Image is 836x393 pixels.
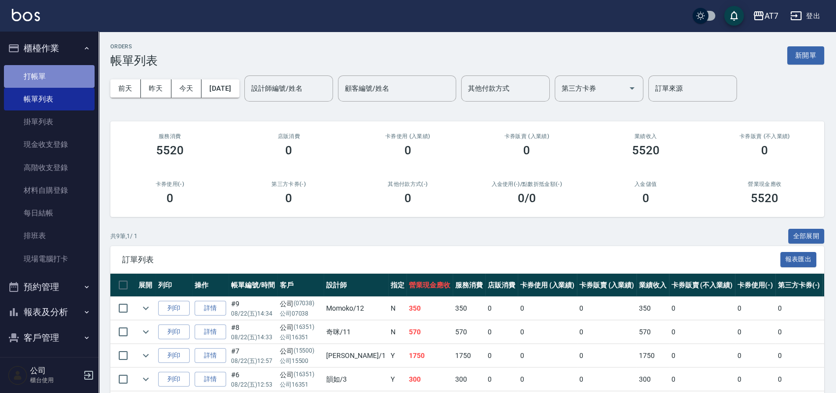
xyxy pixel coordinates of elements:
a: 詳情 [195,372,226,387]
td: 0 [485,368,518,391]
a: 新開單 [787,50,824,60]
th: 客戶 [277,274,324,297]
td: 0 [485,344,518,367]
td: 0 [775,368,823,391]
td: 0 [735,368,775,391]
h5: 公司 [30,366,80,376]
p: 公司15500 [280,357,322,365]
button: expand row [138,348,153,363]
button: 客戶管理 [4,325,95,351]
div: 公司 [280,322,322,333]
span: 訂單列表 [122,255,780,265]
p: 共 9 筆, 1 / 1 [110,232,137,241]
h2: 業績收入 [598,133,694,140]
th: 店販消費 [485,274,518,297]
button: 新開單 [787,46,824,65]
p: 08/22 (五) 12:57 [231,357,275,365]
td: 0 [669,297,735,320]
h3: 5520 [751,191,778,205]
a: 詳情 [195,324,226,340]
button: AT7 [749,6,782,26]
p: 08/22 (五) 14:34 [231,309,275,318]
a: 現金收支登錄 [4,133,95,156]
p: (07038) [294,299,315,309]
td: 0 [775,321,823,344]
button: 列印 [158,372,190,387]
a: 每日結帳 [4,202,95,224]
button: 列印 [158,348,190,363]
a: 帳單列表 [4,88,95,110]
a: 詳情 [195,348,226,363]
h2: 其他付款方式(-) [360,181,456,187]
a: 打帳單 [4,65,95,88]
th: 操作 [192,274,229,297]
td: 0 [577,344,636,367]
button: 全部展開 [788,229,825,244]
td: 0 [669,344,735,367]
div: 公司 [280,346,322,357]
h2: 店販消費 [241,133,337,140]
td: 570 [406,321,453,344]
td: 0 [669,321,735,344]
p: (15500) [294,346,315,357]
h3: 0 [404,143,411,157]
button: 前天 [110,79,141,98]
td: 570 [453,321,485,344]
button: expand row [138,324,153,339]
td: 0 [735,297,775,320]
button: 報表及分析 [4,299,95,325]
th: 業績收入 [636,274,669,297]
h2: 卡券使用(-) [122,181,218,187]
td: #8 [229,321,277,344]
button: 昨天 [141,79,171,98]
td: 奇咪 /11 [324,321,388,344]
button: expand row [138,372,153,387]
td: N [388,321,407,344]
button: Open [624,80,640,96]
td: 0 [775,297,823,320]
h3: 5520 [632,143,660,157]
th: 帳單編號/時間 [229,274,277,297]
td: Y [388,344,407,367]
td: 1750 [453,344,485,367]
h3: 0 /0 [518,191,536,205]
p: (16351) [294,370,315,380]
td: 0 [775,344,823,367]
h2: 卡券使用 (入業績) [360,133,456,140]
td: Momoko /12 [324,297,388,320]
td: N [388,297,407,320]
h2: ORDERS [110,43,158,50]
button: 預約管理 [4,274,95,300]
td: 300 [636,368,669,391]
div: 公司 [280,299,322,309]
h3: 0 [285,143,292,157]
button: 報表匯出 [780,252,817,267]
th: 卡券販賣 (不入業績) [669,274,735,297]
button: 列印 [158,324,190,340]
p: 08/22 (五) 14:33 [231,333,275,342]
a: 詳情 [195,301,226,316]
td: 0 [518,344,577,367]
h2: 營業現金應收 [717,181,813,187]
td: Y [388,368,407,391]
h3: 0 [285,191,292,205]
th: 展開 [136,274,156,297]
button: [DATE] [201,79,239,98]
h2: 卡券販賣 (入業績) [479,133,575,140]
button: save [724,6,744,26]
td: #9 [229,297,277,320]
td: 0 [518,368,577,391]
a: 報表匯出 [780,254,817,264]
h3: 帳單列表 [110,54,158,68]
h2: 入金使用(-) /點數折抵金額(-) [479,181,575,187]
button: 登出 [786,7,824,25]
td: 0 [735,321,775,344]
th: 設計師 [324,274,388,297]
h2: 入金儲值 [598,181,694,187]
h3: 服務消費 [122,133,218,140]
td: 0 [485,297,518,320]
td: 350 [636,297,669,320]
td: 0 [518,321,577,344]
td: 0 [485,321,518,344]
td: 0 [669,368,735,391]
